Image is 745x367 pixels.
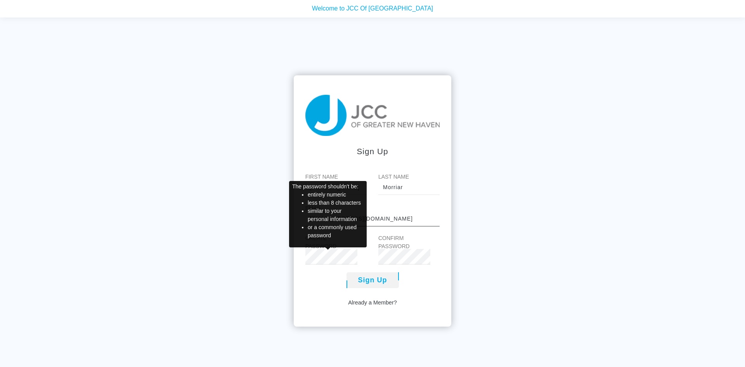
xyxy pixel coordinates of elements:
li: similar to your personal information [308,207,364,223]
li: less than 8 characters [308,199,364,207]
label: Last Name [378,173,440,181]
input: Smith [378,179,440,195]
li: or a commonly used password [308,223,364,240]
a: Already a Member? [348,299,397,307]
img: taiji-logo.png [305,95,440,136]
input: johnny@email.com [305,211,440,226]
li: entirely numeric [308,191,364,199]
button: Sign Up [347,272,399,288]
label: First Name [305,173,367,181]
div: The password shouldn't be: [289,181,367,247]
label: Email [305,204,440,212]
div: Sign up [305,145,440,157]
p: Welcome to JCC Of [GEOGRAPHIC_DATA] [6,2,739,11]
label: Confirm Password [378,234,428,250]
